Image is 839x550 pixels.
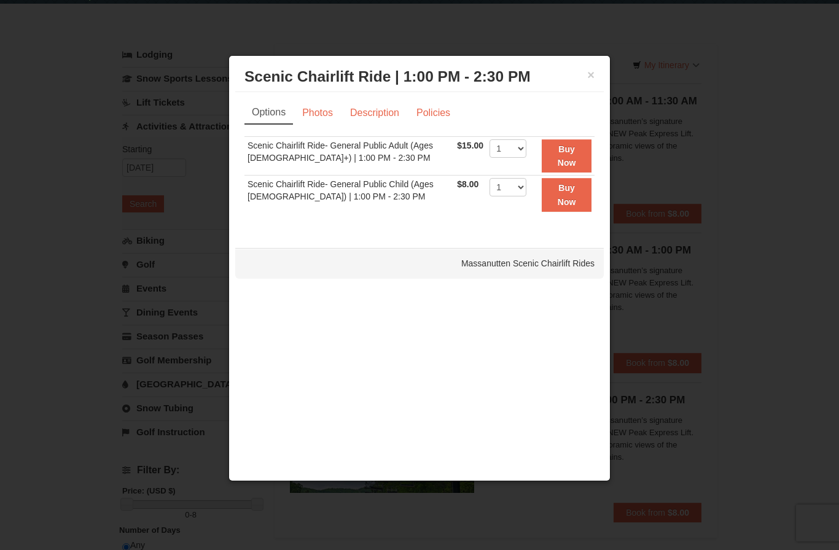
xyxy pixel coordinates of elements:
[542,178,591,212] button: Buy Now
[244,136,454,176] td: Scenic Chairlift Ride- General Public Adult (Ages [DEMOGRAPHIC_DATA]+) | 1:00 PM - 2:30 PM
[244,68,595,86] h3: Scenic Chairlift Ride | 1:00 PM - 2:30 PM
[558,183,576,206] strong: Buy Now
[457,179,478,189] span: $8.00
[244,101,293,125] a: Options
[558,144,576,168] strong: Buy Now
[235,248,604,279] div: Massanutten Scenic Chairlift Rides
[587,69,595,81] button: ×
[457,141,483,150] span: $15.00
[244,176,454,214] td: Scenic Chairlift Ride- General Public Child (Ages [DEMOGRAPHIC_DATA]) | 1:00 PM - 2:30 PM
[342,101,407,125] a: Description
[542,139,591,173] button: Buy Now
[294,101,341,125] a: Photos
[408,101,458,125] a: Policies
